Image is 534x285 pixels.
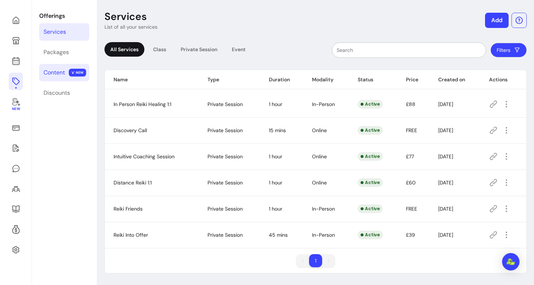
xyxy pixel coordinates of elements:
a: Sales [9,119,23,137]
div: Discounts [44,89,70,97]
th: Modality [303,70,349,89]
th: Duration [260,70,303,89]
span: [DATE] [438,232,453,238]
div: Open Intercom Messenger [502,253,519,270]
th: Status [349,70,397,89]
span: Reiki Friends [114,205,143,212]
div: Services [44,28,66,36]
div: Event [226,42,251,57]
p: List of all your services [104,23,157,30]
th: Type [199,70,260,89]
a: Settings [9,241,23,258]
div: Active [358,178,383,187]
span: FREE [406,205,417,212]
span: Private Session [208,179,243,186]
span: Private Session [208,101,243,107]
span: FREE [406,127,417,134]
span: 1 hour [269,179,282,186]
a: Offerings [9,73,23,90]
li: pagination item 1 active [309,254,322,267]
th: Price [397,70,430,89]
th: Actions [480,70,526,89]
span: 15 mins [269,127,286,134]
p: Offerings [39,12,89,20]
span: New [12,107,20,111]
span: [DATE] [438,101,453,107]
div: Active [358,204,383,213]
a: Refer & Earn [9,221,23,238]
button: Add [485,13,509,28]
span: Online [312,153,327,160]
nav: pagination navigation [292,251,339,271]
span: £77 [406,153,414,160]
a: My Page [9,32,23,49]
span: Private Session [208,232,243,238]
a: Waivers [9,139,23,157]
span: Discovery Call [114,127,147,134]
a: Discounts [39,84,89,102]
span: £88 [406,101,415,107]
th: Created on [430,70,480,89]
span: Private Session [208,153,243,160]
a: Resources [9,200,23,218]
a: Home [9,12,23,29]
span: [DATE] [438,127,453,134]
span: £39 [406,232,415,238]
span: Distance Reiki 1:1 [114,179,152,186]
span: [DATE] [438,179,453,186]
span: In-Person [312,232,335,238]
div: Content [44,68,65,77]
div: All Services [104,42,144,57]
input: Search [337,46,481,54]
a: My Messages [9,160,23,177]
th: Name [105,70,199,89]
a: Packages [39,44,89,61]
a: Services [39,23,89,41]
p: Services [104,10,147,23]
span: Online [312,179,327,186]
span: Reiki Into Offer [114,232,148,238]
span: In-Person [312,205,335,212]
span: In-Person [312,101,335,107]
div: Active [358,126,383,135]
a: Content NEW [39,64,89,81]
span: In Person Reiki Healing 1:1 [114,101,171,107]
div: Private Session [175,42,223,57]
div: Active [358,152,383,161]
span: Online [312,127,327,134]
span: £60 [406,179,416,186]
span: Private Session [208,205,243,212]
button: Filters [490,43,527,57]
div: Active [358,100,383,109]
span: NEW [69,69,86,77]
span: 1 hour [269,205,282,212]
a: Calendar [9,52,23,70]
span: 1 hour [269,153,282,160]
span: 1 hour [269,101,282,107]
span: [DATE] [438,205,453,212]
span: 45 mins [269,232,288,238]
a: Clients [9,180,23,198]
span: [DATE] [438,153,453,160]
div: Packages [44,48,69,57]
div: Class [147,42,172,57]
a: New [9,93,23,116]
span: Private Session [208,127,243,134]
div: Active [358,231,383,239]
span: Intuitive Coaching Session [114,153,174,160]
